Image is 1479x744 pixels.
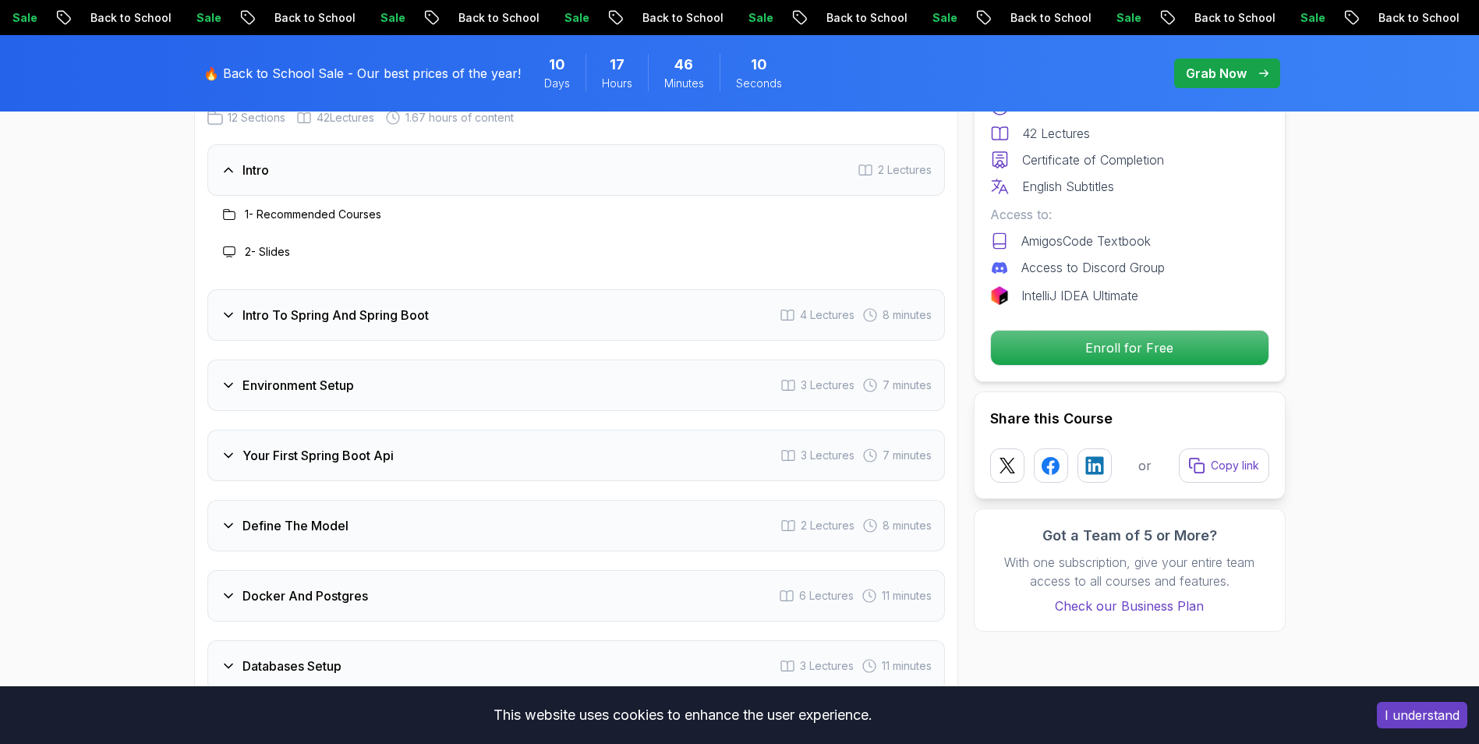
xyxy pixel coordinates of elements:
[915,10,965,26] p: Sale
[317,110,374,126] span: 42 Lectures
[883,377,932,393] span: 7 minutes
[809,10,915,26] p: Back to School
[1179,448,1269,483] button: Copy link
[203,64,521,83] p: 🔥 Back to School Sale - Our best prices of the year!
[1022,151,1164,169] p: Certificate of Completion
[990,597,1269,615] a: Check our Business Plan
[993,10,1099,26] p: Back to School
[1021,286,1138,305] p: IntelliJ IDEA Ultimate
[207,500,945,551] button: Define The Model2 Lectures 8 minutes
[990,525,1269,547] h3: Got a Team of 5 or More?
[800,307,854,323] span: 4 Lectures
[878,162,932,178] span: 2 Lectures
[882,588,932,604] span: 11 minutes
[207,640,945,692] button: Databases Setup3 Lectures 11 minutes
[549,54,565,76] span: 10 Days
[674,54,693,76] span: 46 Minutes
[991,331,1268,365] p: Enroll for Free
[602,76,632,91] span: Hours
[990,408,1269,430] h2: Share this Course
[207,570,945,622] button: Docker And Postgres6 Lectures 11 minutes
[664,76,704,91] span: Minutes
[207,360,945,411] button: Environment Setup3 Lectures 7 minutes
[242,657,341,675] h3: Databases Setup
[245,244,290,260] h3: 2 - Slides
[1022,177,1114,196] p: English Subtitles
[242,161,269,179] h3: Intro
[242,376,354,395] h3: Environment Setup
[883,307,932,323] span: 8 minutes
[990,553,1269,590] p: With one subscription, give your entire team access to all courses and features.
[731,10,781,26] p: Sale
[801,448,854,463] span: 3 Lectures
[801,518,854,533] span: 2 Lectures
[625,10,731,26] p: Back to School
[1099,10,1149,26] p: Sale
[242,306,429,324] h3: Intro To Spring And Spring Boot
[547,10,597,26] p: Sale
[1021,258,1165,277] p: Access to Discord Group
[990,330,1269,366] button: Enroll for Free
[257,10,363,26] p: Back to School
[441,10,547,26] p: Back to School
[207,144,945,196] button: Intro2 Lectures
[73,10,179,26] p: Back to School
[882,658,932,674] span: 11 minutes
[801,377,854,393] span: 3 Lectures
[610,54,625,76] span: 17 Hours
[179,10,229,26] p: Sale
[883,518,932,533] span: 8 minutes
[1021,232,1151,250] p: AmigosCode Textbook
[242,446,394,465] h3: Your First Spring Boot Api
[736,76,782,91] span: Seconds
[207,430,945,481] button: Your First Spring Boot Api3 Lectures 7 minutes
[990,286,1009,305] img: jetbrains logo
[1361,10,1467,26] p: Back to School
[363,10,413,26] p: Sale
[207,289,945,341] button: Intro To Spring And Spring Boot4 Lectures 8 minutes
[1211,458,1259,473] p: Copy link
[405,110,514,126] span: 1.67 hours of content
[1283,10,1333,26] p: Sale
[1186,64,1247,83] p: Grab Now
[1377,702,1467,728] button: Accept cookies
[242,516,349,535] h3: Define The Model
[1177,10,1283,26] p: Back to School
[12,698,1353,732] div: This website uses cookies to enhance the user experience.
[800,658,854,674] span: 3 Lectures
[1138,456,1152,475] p: or
[544,76,570,91] span: Days
[245,207,381,222] h3: 1 - Recommended Courses
[751,54,767,76] span: 10 Seconds
[242,586,368,605] h3: Docker And Postgres
[228,110,285,126] span: 12 Sections
[990,205,1269,224] p: Access to:
[883,448,932,463] span: 7 minutes
[1022,124,1090,143] p: 42 Lectures
[799,588,854,604] span: 6 Lectures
